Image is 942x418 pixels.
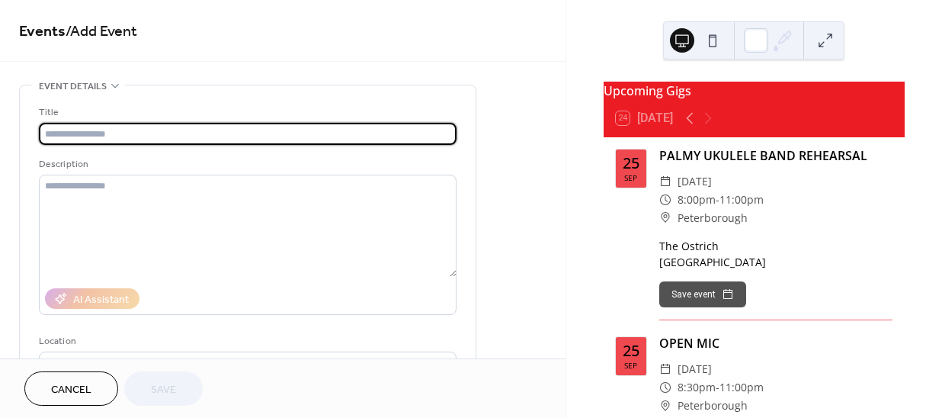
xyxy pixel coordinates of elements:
div: The Ostrich [GEOGRAPHIC_DATA] [659,238,892,270]
span: / Add Event [66,17,137,47]
span: 8:30pm [678,378,716,397]
div: ​ [659,191,671,209]
span: - [716,378,719,397]
span: Peterborough [678,209,748,227]
div: ​ [659,397,671,415]
div: 25 [623,156,639,171]
div: ​ [659,209,671,227]
div: Sep [624,362,637,369]
div: Location [39,333,453,349]
div: ​ [659,378,671,397]
span: Peterborough [678,397,748,415]
span: - [716,191,719,209]
span: Event details [39,79,107,95]
a: Events [19,17,66,47]
span: 11:00pm [719,191,764,209]
button: Cancel [24,371,118,406]
div: ​ [659,172,671,191]
span: 8:00pm [678,191,716,209]
div: Description [39,156,453,172]
div: Sep [624,174,637,182]
span: [DATE] [678,172,712,191]
span: [DATE] [678,360,712,378]
span: 11:00pm [719,378,764,397]
div: OPEN MIC [659,334,892,352]
div: Title [39,104,453,121]
button: Save event [659,281,746,307]
div: Upcoming Gigs [604,82,905,100]
div: PALMY UKULELE BAND REHEARSAL [659,146,892,165]
div: 25 [623,343,639,359]
span: Cancel [51,382,91,398]
div: ​ [659,360,671,378]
